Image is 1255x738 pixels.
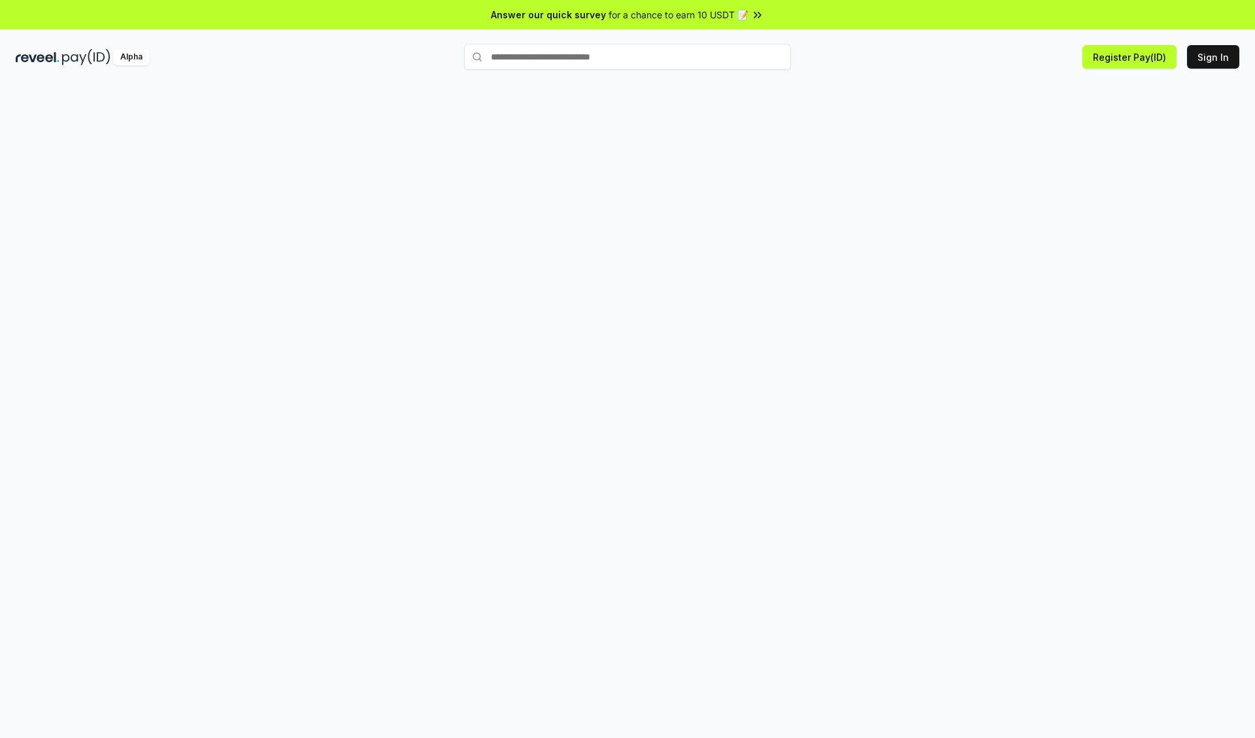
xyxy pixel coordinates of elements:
img: reveel_dark [16,49,59,65]
img: pay_id [62,49,110,65]
button: Register Pay(ID) [1082,45,1177,69]
span: Answer our quick survey [491,8,606,22]
span: for a chance to earn 10 USDT 📝 [609,8,748,22]
div: Alpha [113,49,150,65]
button: Sign In [1187,45,1239,69]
